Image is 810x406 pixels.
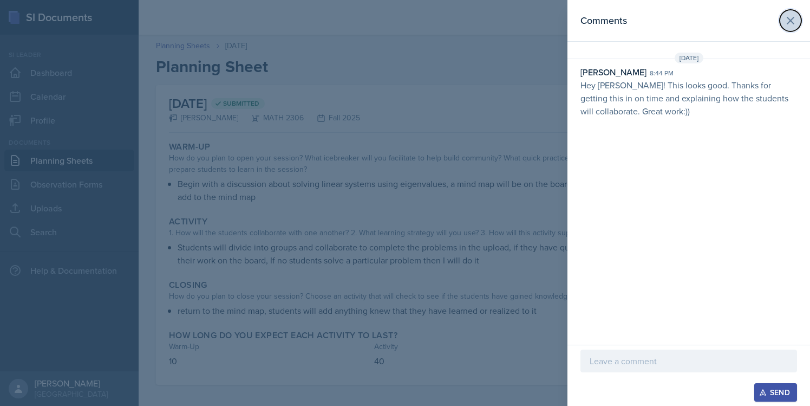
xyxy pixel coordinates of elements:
button: Send [754,383,797,402]
div: 8:44 pm [650,68,674,78]
h2: Comments [580,13,627,28]
div: Send [761,388,790,397]
p: Hey [PERSON_NAME]! This looks good. Thanks for getting this in on time and explaining how the stu... [580,79,797,118]
div: [PERSON_NAME] [580,66,646,79]
span: [DATE] [675,53,703,63]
